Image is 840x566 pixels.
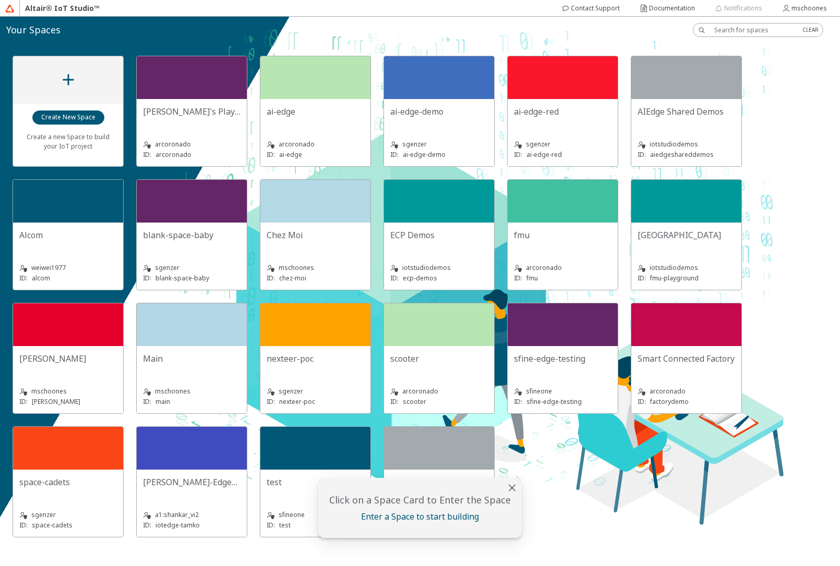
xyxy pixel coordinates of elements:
[19,510,117,520] unity-typography: sgenzer
[403,274,437,282] p: ecp-demos
[279,150,302,159] p: ai-edge
[403,397,426,406] p: scooter
[267,105,364,118] unity-typography: ai-edge
[143,105,241,118] unity-typography: [PERSON_NAME]'s Playground
[514,397,522,406] p: ID:
[143,150,151,159] p: ID:
[638,139,735,150] unity-typography: iotstudiodemos
[143,352,241,365] unity-typography: Main
[267,476,364,488] unity-typography: test
[638,352,735,365] unity-typography: Smart Connected Factory
[526,397,582,406] p: sfine-edge-testing
[650,150,714,159] p: aiedgeshareddemos
[19,521,28,530] p: ID:
[267,263,364,273] unity-typography: mschoones
[19,263,117,273] unity-typography: weiwei1977
[526,150,562,159] p: ai-edge-red
[390,274,399,282] p: ID:
[143,229,241,241] unity-typography: blank-space-baby
[390,150,399,159] p: ID:
[32,397,80,406] p: [PERSON_NAME]
[32,521,73,530] p: space-cadets
[514,105,611,118] unity-typography: ai-edge-red
[390,263,488,273] unity-typography: iotstudiodemos
[19,397,28,406] p: ID:
[638,397,646,406] p: ID:
[143,274,151,282] p: ID:
[267,150,275,159] p: ID:
[143,510,241,520] unity-typography: a1:shankar_vi2
[514,386,611,397] unity-typography: sfineone
[390,397,399,406] p: ID:
[143,139,241,150] unity-typography: arcoronado
[155,150,191,159] p: arcoronado
[514,139,611,150] unity-typography: sgenzer
[267,510,364,520] unity-typography: sfineone
[514,263,611,273] unity-typography: arcoronado
[143,263,241,273] unity-typography: sgenzer
[325,493,516,507] unity-typography: Click on a Space Card to Enter the Space
[32,274,50,282] p: alcom
[638,105,735,118] unity-typography: AIEdge Shared Demos
[650,274,699,282] p: fmu-playground
[279,521,291,530] p: test
[526,274,538,282] p: fmu
[514,229,611,241] unity-typography: fmu
[155,397,170,406] p: main
[267,397,275,406] p: ID:
[390,139,488,150] unity-typography: sgenzer
[267,521,275,530] p: ID:
[267,386,364,397] unity-typography: sgenzer
[390,105,488,118] unity-typography: ai-edge-demo
[19,274,28,282] p: ID:
[267,352,364,365] unity-typography: nexteer-poc
[267,139,364,150] unity-typography: arcoronado
[143,476,241,488] unity-typography: [PERSON_NAME]-EdgeApps
[19,125,117,157] unity-typography: Create a new Space to build your IoT project
[143,397,151,406] p: ID:
[143,386,241,397] unity-typography: mschoones
[143,521,151,530] p: ID:
[650,397,689,406] p: factorydemo
[638,274,646,282] p: ID:
[19,386,117,397] unity-typography: mschoones
[638,229,735,241] unity-typography: [GEOGRAPHIC_DATA]
[514,274,522,282] p: ID:
[638,263,735,273] unity-typography: iotstudiodemos
[390,229,488,241] unity-typography: ECP Demos
[267,229,364,241] unity-typography: Chez Moi
[403,150,446,159] p: ai-edge-demo
[19,229,117,241] unity-typography: Alcom
[267,274,275,282] p: ID:
[325,510,516,523] unity-typography: Enter a Space to start building
[19,352,117,365] unity-typography: [PERSON_NAME]
[390,352,488,365] unity-typography: scooter
[279,397,315,406] p: nexteer-poc
[155,274,209,282] p: blank-space-baby
[638,150,646,159] p: ID:
[638,386,735,397] unity-typography: arcoronado
[390,476,488,488] unity-typography: Vulcan Cars
[155,521,200,530] p: iotedge-tamko
[279,274,306,282] p: chez-moi
[514,150,522,159] p: ID:
[390,386,488,397] unity-typography: arcoronado
[514,352,611,365] unity-typography: sfine-edge-testing
[19,476,117,488] unity-typography: space-cadets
